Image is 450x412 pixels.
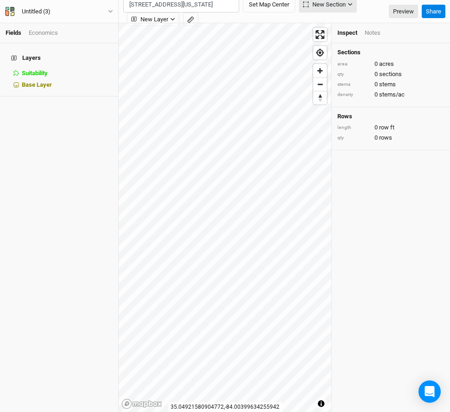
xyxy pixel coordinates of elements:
button: Find my location [313,46,327,59]
div: length [337,124,370,131]
div: qty [337,71,370,78]
div: Inspect [337,29,357,37]
span: Toggle attribution [318,399,324,409]
span: New Layer [131,15,168,24]
div: density [337,91,370,98]
div: 0 [337,123,444,132]
span: sections [379,70,402,78]
span: rows [379,134,392,142]
div: stems [337,81,370,88]
canvas: Map [119,23,331,412]
div: Open Intercom Messenger [418,380,441,403]
div: qty [337,135,370,142]
button: Reset bearing to north [313,91,327,104]
div: 0 [337,134,444,142]
button: Enter fullscreen [313,28,327,41]
button: Share [422,5,445,19]
span: Suitability [22,70,48,77]
div: Base Layer [22,81,113,89]
div: area [337,61,370,68]
span: acres [379,60,394,68]
div: 0 [337,80,444,89]
div: 0 [337,60,444,68]
span: stems [379,80,396,89]
div: Suitability [22,70,113,77]
button: Shortcut: M [183,13,198,26]
div: 35.04921580904772 , -84.00399634255942 [168,402,282,412]
a: Fields [6,29,21,36]
button: Zoom out [313,77,327,91]
button: Zoom in [313,64,327,77]
span: Zoom out [313,78,327,91]
span: Base Layer [22,81,52,88]
div: 0 [337,90,444,99]
div: Economics [29,29,58,37]
span: stems/ac [379,90,405,99]
h4: Rows [337,113,444,120]
div: Notes [365,29,380,37]
h4: Sections [337,49,444,56]
a: Mapbox logo [121,399,162,409]
div: Untitled (3) [22,7,51,16]
button: Untitled (3) [5,6,114,17]
div: 0 [337,70,444,78]
a: Preview [389,5,418,19]
h4: Layers [6,49,113,67]
span: row ft [379,123,394,132]
button: New Layer [127,13,179,26]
